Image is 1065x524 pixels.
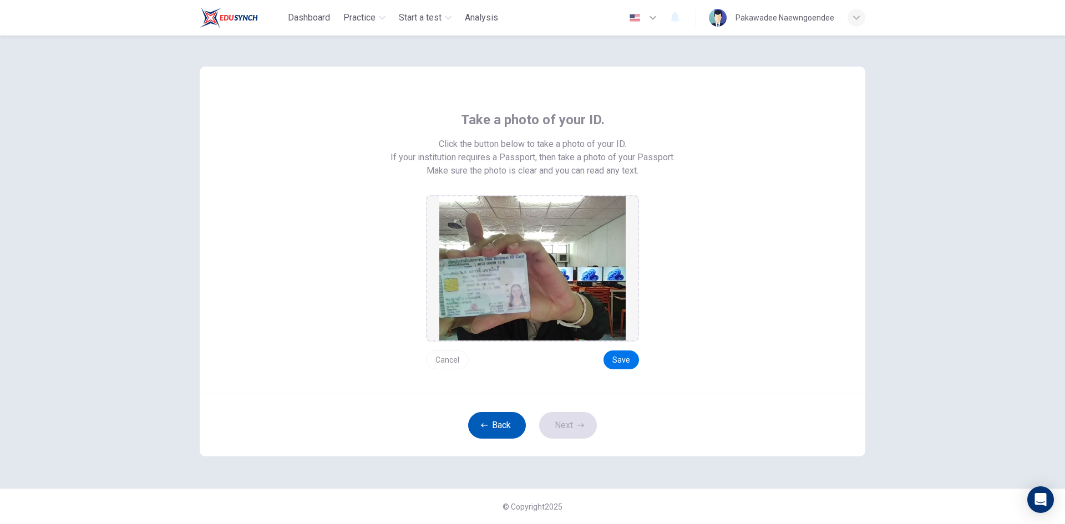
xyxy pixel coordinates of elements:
[200,7,283,29] a: Train Test logo
[339,8,390,28] button: Practice
[736,11,834,24] div: Pakawadee Naewngoendee
[468,412,526,439] button: Back
[283,8,334,28] button: Dashboard
[603,350,639,369] button: Save
[390,138,675,164] span: Click the button below to take a photo of your ID. If your institution requires a Passport, then ...
[709,9,727,27] img: Profile picture
[399,11,442,24] span: Start a test
[439,196,626,340] img: preview screemshot
[288,11,330,24] span: Dashboard
[461,111,605,129] span: Take a photo of your ID.
[343,11,376,24] span: Practice
[503,502,562,511] span: © Copyright 2025
[426,350,469,369] button: Cancel
[200,7,258,29] img: Train Test logo
[465,11,498,24] span: Analysis
[394,8,456,28] button: Start a test
[427,164,638,177] span: Make sure the photo is clear and you can read any text.
[460,8,503,28] button: Analysis
[628,14,642,22] img: en
[1027,486,1054,513] div: Open Intercom Messenger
